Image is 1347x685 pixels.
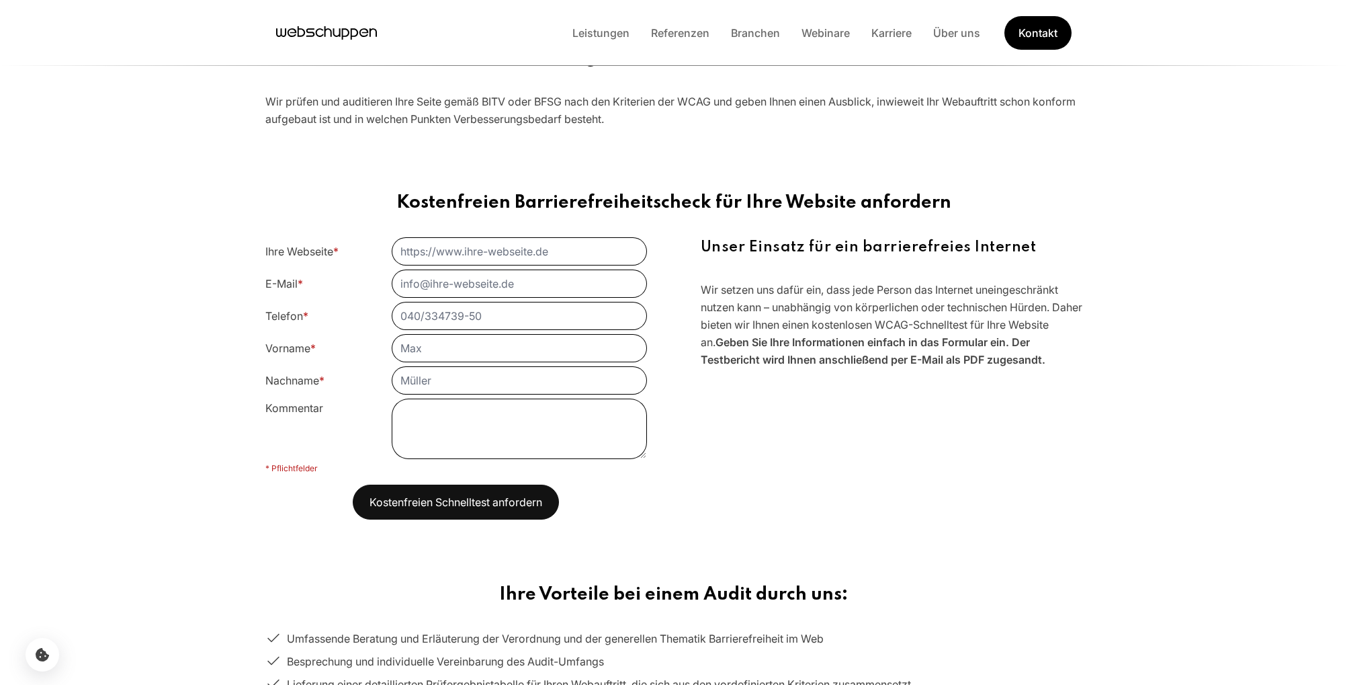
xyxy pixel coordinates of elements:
span: Umfassende Beratung und Erläuterung der Verordnung und der generellen Thematik Barrierefreiheit i... [287,630,824,647]
input: Müller [392,367,647,394]
a: Branchen [720,26,791,40]
a: Über uns [922,26,991,40]
b: Geben Sie Ihre Informationen einfach in das Formular ein. Der Testbericht wird Ihnen anschließend... [701,335,1045,366]
span: Besprechung und individuelle Vereinbarung des Audit-Umfangs [287,653,604,670]
button: Kostenfreien Schnelltest anfordern [353,485,559,520]
a: Get Started [1004,16,1072,50]
h3: Unser Einsatz für ein barrierefreies Internet [701,238,1082,257]
h2: Kostenfreien Barrierefreiheitscheck für Ihre Website anfordern [265,192,1082,214]
h2: Ihre Vorteile bei einem Audit durch uns: [265,584,1082,606]
label: Vorname [265,341,316,355]
div: * Pflichtfelder [265,463,647,474]
label: Kommentar [265,401,323,415]
label: Nachname [265,374,324,387]
input: info@ihre-webseite.de [392,270,647,297]
input: 040/334739-50 [392,303,647,329]
p: Wir setzen uns dafür ein, dass jede Person das Internet uneingeschränkt nutzen kann – unabhängig ... [701,281,1082,368]
a: Webinare [791,26,861,40]
input: https://www.ihre-webseite.de [392,238,647,265]
a: Referenzen [640,26,720,40]
input: Max [392,335,647,362]
label: Ihre Webseite [265,245,339,258]
a: Hauptseite besuchen [276,23,377,43]
button: Cookie-Einstellungen öffnen [26,638,59,672]
a: Leistungen [562,26,640,40]
label: E-Mail [265,277,303,290]
a: Karriere [861,26,922,40]
div: Wir prüfen und auditieren Ihre Seite gemäß BITV oder BFSG nach den Kriterien der WCAG und geben I... [265,93,1082,128]
label: Telefon [265,309,308,323]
